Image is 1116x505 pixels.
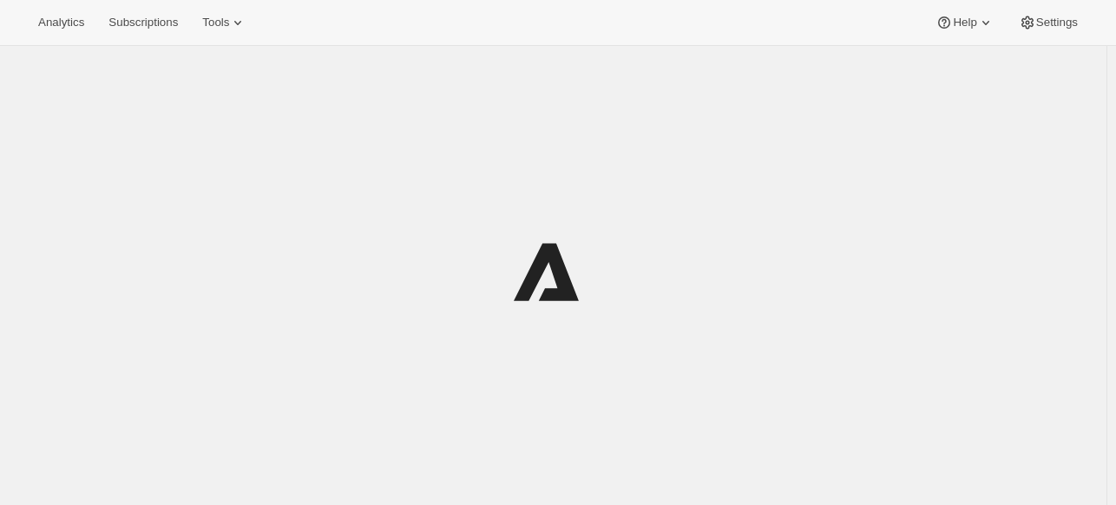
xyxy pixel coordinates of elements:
button: Settings [1008,10,1088,35]
span: Settings [1036,16,1078,30]
button: Help [925,10,1004,35]
span: Analytics [38,16,84,30]
button: Tools [192,10,257,35]
button: Analytics [28,10,95,35]
span: Subscriptions [108,16,178,30]
button: Subscriptions [98,10,188,35]
span: Tools [202,16,229,30]
span: Help [953,16,976,30]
